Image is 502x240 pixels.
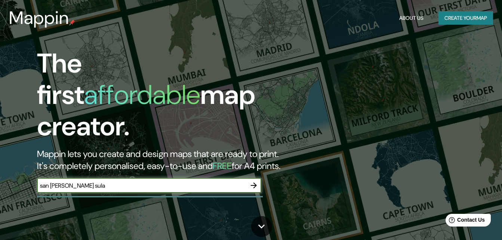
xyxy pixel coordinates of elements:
iframe: Help widget launcher [435,211,494,232]
h3: Mappin [9,7,69,28]
h5: FREE [213,160,232,172]
input: Choose your favourite place [37,181,246,190]
button: Create yourmap [438,11,493,25]
h2: Mappin lets you create and design maps that are ready to print. It's completely personalised, eas... [37,148,288,172]
h1: The first map creator. [37,48,288,148]
h1: affordable [84,77,200,112]
button: About Us [396,11,426,25]
img: mappin-pin [69,19,75,25]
